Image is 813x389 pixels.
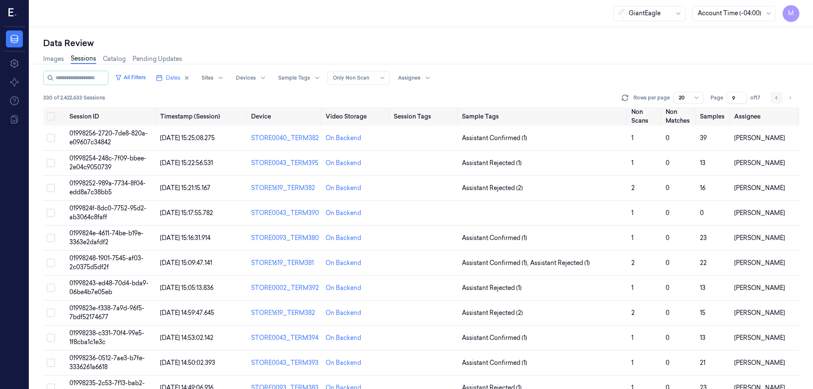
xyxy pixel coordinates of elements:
span: 1 [631,209,633,217]
div: STORE0093_TERM380 [251,234,319,243]
div: On Backend [326,309,361,317]
div: On Backend [326,134,361,143]
span: 13 [700,334,705,342]
span: [DATE] 15:09:47.141 [160,259,212,267]
div: STORE0043_TERM394 [251,334,319,342]
span: Assistant Rejected (1) [462,159,522,168]
span: Assistant Confirmed (1) [462,334,527,342]
span: 330 of 2,422,633 Sessions [43,94,105,102]
span: 0 [666,259,669,267]
span: 01998248-1901-7545-af03-2c0375d5df2f [69,254,144,271]
button: Select row [47,209,55,217]
span: 1 [631,359,633,367]
span: [DATE] 15:05:13.836 [160,284,213,292]
div: On Backend [326,334,361,342]
button: Select row [47,159,55,167]
span: of 17 [750,94,764,102]
button: Select all [47,112,55,121]
span: 1 [631,284,633,292]
span: 0199823e-f338-7a9d-96f5-7bdf52174677 [69,304,144,321]
th: Non Matches [662,107,697,126]
span: Assistant Confirmed (1) [462,234,527,243]
div: STORE1619_TERM382 [251,309,319,317]
div: On Backend [326,259,361,268]
span: Assistant Rejected (1) [462,284,522,292]
span: 0 [666,159,669,167]
span: [PERSON_NAME] [734,134,785,142]
th: Timestamp (Session) [157,107,247,126]
span: 01998252-989a-7734-8f04-edd8a7c38bb5 [69,179,146,196]
span: Assistant Confirmed (1) , [462,259,530,268]
button: Go to previous page [771,92,783,104]
span: [PERSON_NAME] [734,259,785,267]
span: 0 [666,309,669,317]
div: STORE0043_TERM393 [251,359,319,367]
span: 0199824e-4611-74be-b19e-3363e2dafdf2 [69,229,144,246]
div: On Backend [326,209,361,218]
span: Assistant Rejected (1) [530,259,590,268]
span: 1 [631,334,633,342]
span: 0199824f-8dc0-7752-95d2-ab3064c8faff [69,204,147,221]
span: [PERSON_NAME] [734,284,785,292]
nav: pagination [771,92,796,104]
span: [PERSON_NAME] [734,184,785,192]
span: 01998236-0512-7ae3-b7fe-3336261a6618 [69,354,145,371]
th: Device [248,107,322,126]
button: Select row [47,259,55,267]
span: 13 [700,284,705,292]
span: Assistant Confirmed (1) [462,134,527,143]
span: 0 [700,209,704,217]
th: Assignee [731,107,799,126]
span: 0 [666,234,669,242]
div: On Backend [326,284,361,292]
span: 01998256-2720-7de8-820a-e09607c34842 [69,130,148,146]
th: Sample Tags [459,107,628,126]
button: Select row [47,334,55,342]
a: Sessions [71,54,96,64]
div: On Backend [326,234,361,243]
button: All Filters [112,71,149,84]
span: Page [711,94,723,102]
span: 2 [631,259,635,267]
span: Assistant Rejected (2) [462,184,523,193]
th: Session Tags [390,107,459,126]
div: STORE1619_TERM382 [251,184,319,193]
span: [PERSON_NAME] [734,234,785,242]
button: Select row [47,359,55,367]
span: 1 [631,159,633,167]
span: [DATE] 15:16:31.914 [160,234,210,242]
span: [DATE] 15:17:55.782 [160,209,213,217]
th: Video Storage [322,107,390,126]
span: 0 [666,359,669,367]
span: 39 [700,134,707,142]
span: Assistant Rejected (2) [462,309,523,317]
span: 01998243-ed48-70d4-bda9-06be4b7e05eb [69,279,149,296]
span: [DATE] 14:50:02.393 [160,359,215,367]
div: STORE0043_TERM390 [251,209,319,218]
button: Select row [47,184,55,192]
span: 01998254-248c-7f09-bbee-2e04c9050739 [69,154,147,171]
a: Pending Updates [133,55,182,63]
span: [PERSON_NAME] [734,209,785,217]
span: [DATE] 14:53:02.142 [160,334,213,342]
span: 2 [631,184,635,192]
span: 23 [700,234,707,242]
span: [PERSON_NAME] [734,309,785,317]
button: Select row [47,284,55,292]
div: Data Review [43,37,799,49]
span: 0 [666,284,669,292]
span: 2 [631,309,635,317]
button: Select row [47,309,55,317]
span: 21 [700,359,705,367]
span: 22 [700,259,707,267]
div: STORE0040_TERM382 [251,134,319,143]
span: M [783,5,799,22]
div: STORE0002_TERM392 [251,284,319,292]
th: Samples [697,107,731,126]
div: STORE0043_TERM395 [251,159,319,168]
span: Dates [166,74,180,82]
span: 0 [666,209,669,217]
button: Select row [47,234,55,242]
span: 0 [666,184,669,192]
span: [DATE] 14:59:47.645 [160,309,214,317]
